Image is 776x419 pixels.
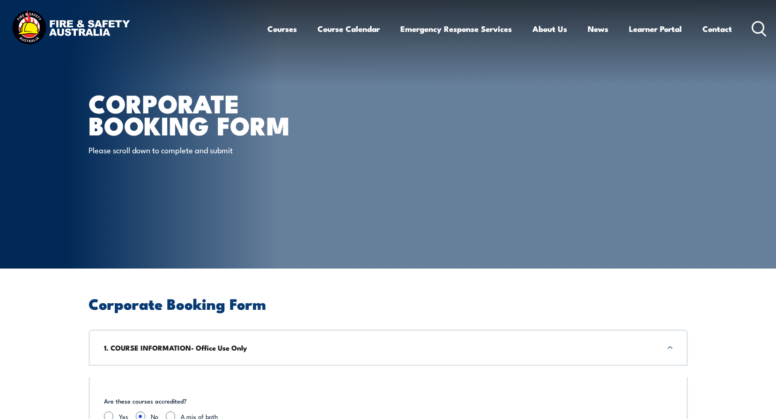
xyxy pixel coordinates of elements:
a: News [588,16,608,41]
h2: Corporate Booking Form [89,297,688,310]
a: Learner Portal [629,16,682,41]
a: Contact [702,16,732,41]
p: Please scroll down to complete and submit [89,144,259,155]
div: 1. COURSE INFORMATION- Office Use Only [89,329,688,366]
h1: Corporate Booking Form [89,92,320,135]
a: About Us [532,16,567,41]
a: Courses [267,16,297,41]
a: Emergency Response Services [400,16,512,41]
legend: Are these courses accredited? [104,397,187,406]
h3: 1. COURSE INFORMATION- Office Use Only [104,343,673,353]
a: Course Calendar [318,16,380,41]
